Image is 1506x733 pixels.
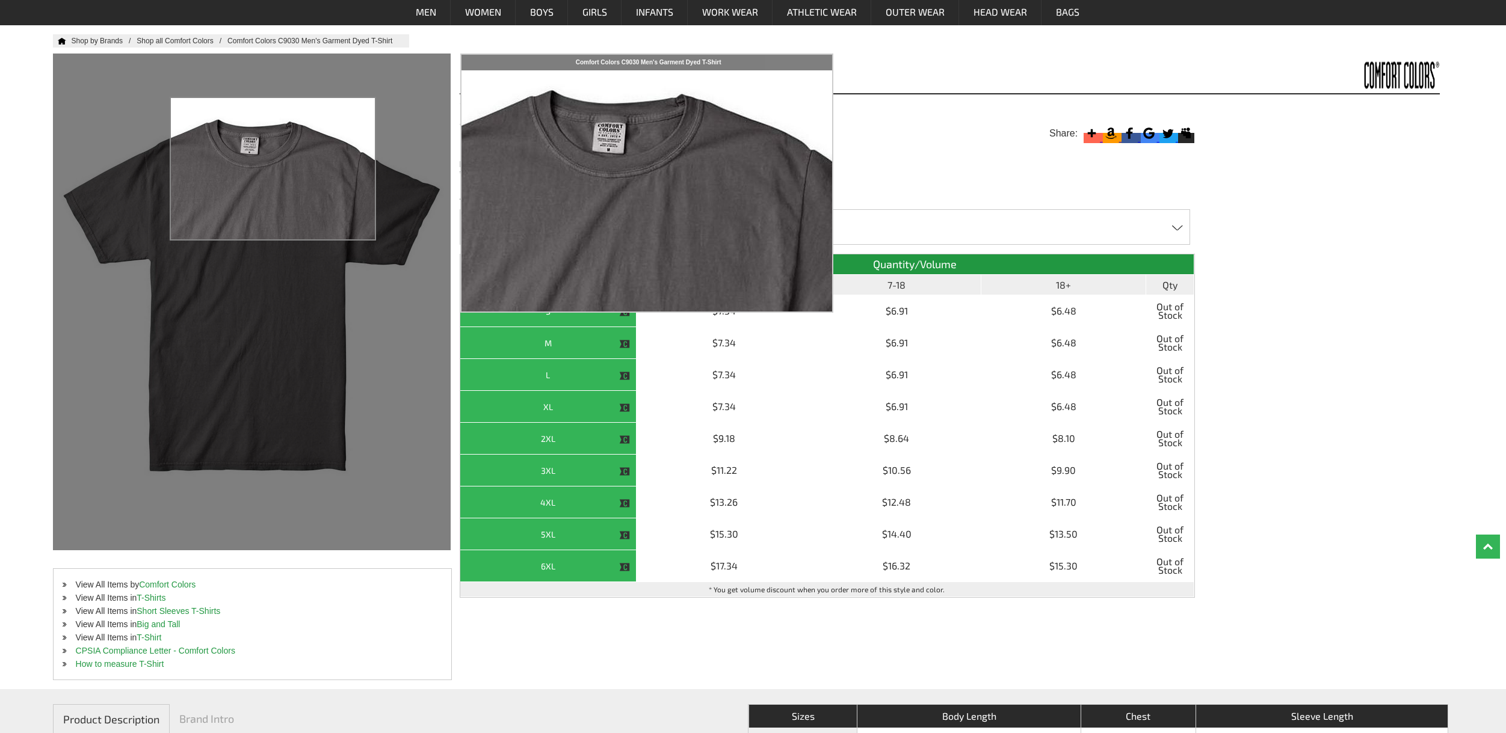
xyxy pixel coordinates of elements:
[460,359,637,391] th: L
[76,646,235,655] a: CPSIA Compliance Letter - Comfort Colors
[54,631,451,644] li: View All Items in
[619,434,630,445] img: This item is CLOSEOUT!
[812,359,981,391] td: $6.91
[981,295,1147,327] td: $6.48
[1122,125,1138,141] svg: Facebook
[1149,553,1190,578] span: Out of Stock
[637,327,813,359] td: $7.34
[619,498,630,509] img: This item is CLOSEOUT!
[137,633,161,642] a: T-Shirt
[72,37,137,45] a: Shop by Brands
[460,455,637,486] th: 3XL
[619,402,630,413] img: This item is CLOSEOUT!
[748,705,857,728] th: Sizes
[981,455,1147,486] td: $9.90
[812,518,981,550] td: $14.40
[53,37,66,44] a: Home
[1476,535,1500,559] a: Top
[54,604,451,618] li: View All Items in
[1146,275,1194,295] th: Qty
[1149,330,1190,355] span: Out of Stock
[1103,125,1119,141] svg: Amazon
[637,518,813,550] td: $15.30
[812,423,981,455] td: $8.64
[1149,298,1190,324] span: Out of Stock
[1149,394,1190,419] span: Out of Stock
[1049,127,1078,140] span: Share:
[981,550,1147,582] td: $15.30
[137,593,165,603] a: T-Shirts
[137,606,220,616] a: Short Sleeves T-Shirts
[1149,362,1190,387] span: Out of Stock
[170,704,244,733] a: Brand Intro
[812,550,981,582] td: $16.32
[637,550,813,582] td: $17.34
[1141,125,1157,141] svg: Google Bookmark
[637,423,813,455] td: $9.18
[857,705,1080,728] th: Body Length
[637,254,1194,275] th: Quantity/Volume
[139,580,196,589] a: Comfort Colors
[981,327,1147,359] td: $6.48
[981,275,1147,295] th: 18+
[619,339,630,349] img: This item is CLOSEOUT!
[460,550,637,582] th: 6XL
[1350,60,1440,90] img: Comfort Colors
[812,486,981,518] td: $12.48
[1149,521,1190,547] span: Out of Stock
[981,518,1147,550] td: $13.50
[637,359,813,391] td: $7.34
[981,391,1147,423] td: $6.48
[812,295,981,327] td: $6.91
[461,55,836,70] div: Comfort Colors C9030 Men's Garment Dyed T-Shirt
[637,486,813,518] td: $13.26
[460,486,637,518] th: 4XL
[1149,489,1190,515] span: Out of Stock
[812,327,981,359] td: $6.91
[227,37,404,45] a: Comfort Colors C9030 Men's Garment Dyed T-Shirt
[54,618,451,631] li: View All Items in
[981,359,1147,391] td: $6.48
[637,455,813,486] td: $11.22
[812,455,981,486] td: $10.56
[619,466,630,477] img: This item is CLOSEOUT!
[1196,705,1448,728] th: Sleeve Length
[137,37,227,45] a: Shop all Comfort Colors
[1159,125,1176,141] svg: Twitter
[981,486,1147,518] td: $11.70
[1149,426,1190,451] span: Out of Stock
[812,275,981,295] th: 7-18
[460,518,637,550] th: 5XL
[1081,705,1196,728] th: Chest
[1149,458,1190,483] span: Out of Stock
[1084,125,1100,141] svg: More
[637,391,813,423] td: $7.34
[619,370,630,381] img: This item is CLOSEOUT!
[1178,125,1194,141] svg: Myspace
[54,578,451,591] li: View All Items by
[812,391,981,423] td: $6.91
[137,619,180,629] a: Big and Tall
[54,591,451,604] li: View All Items in
[619,562,630,572] img: This item is CLOSEOUT!
[460,423,637,455] th: 2XL
[981,423,1147,455] td: $8.10
[460,327,637,359] th: M
[460,391,637,423] th: XL
[76,659,164,669] a: How to measure T-Shirt
[460,582,1194,597] td: * You get volume discount when you order more of this style and color.
[619,530,630,541] img: This item is CLOSEOUT!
